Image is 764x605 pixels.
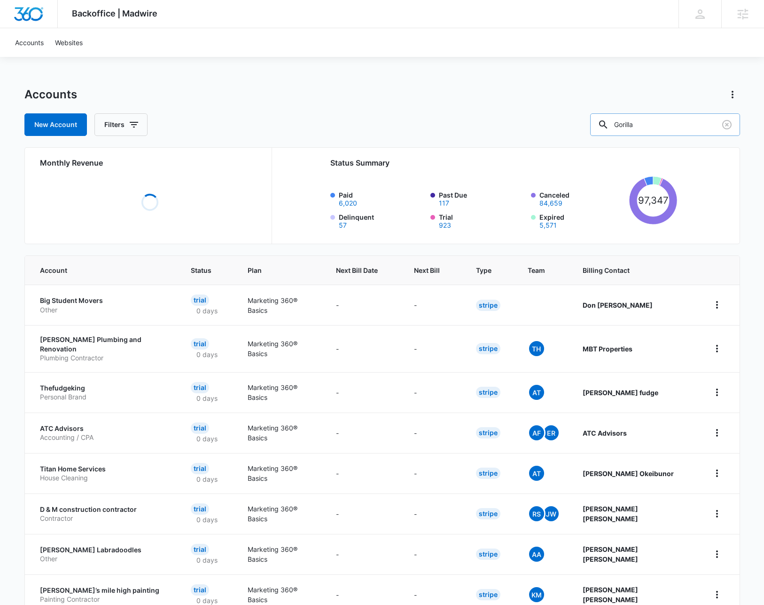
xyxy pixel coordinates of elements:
[24,113,87,136] a: New Account
[476,549,500,560] div: Stripe
[40,473,169,483] p: House Cleaning
[439,190,525,207] label: Past Due
[40,586,169,604] a: [PERSON_NAME]’s mile high paintingPainting Contractor
[403,534,465,574] td: -
[248,339,313,358] p: Marketing 360® Basics
[191,474,223,484] p: 0 days
[544,506,559,521] span: JW
[529,466,544,481] span: At
[583,389,658,397] strong: [PERSON_NAME] fudge
[529,341,544,356] span: TH
[709,547,725,562] button: home
[40,586,169,595] p: [PERSON_NAME]’s mile high painting
[248,585,313,605] p: Marketing 360® Basics
[709,587,725,602] button: home
[40,335,169,363] a: [PERSON_NAME] Plumbing and RenovationPlumbing Contractor
[476,300,500,311] div: Stripe
[40,353,169,363] p: Plumbing Contractor
[325,453,403,494] td: -
[248,544,313,564] p: Marketing 360® Basics
[529,385,544,400] span: At
[40,157,260,168] h2: Monthly Revenue
[709,297,725,312] button: home
[40,505,169,523] a: D & M construction contractorContractor
[529,425,544,440] span: AF
[72,8,157,18] span: Backoffice | Madwire
[40,514,169,523] p: Contractor
[439,222,451,229] button: Trial
[403,372,465,413] td: -
[583,301,653,309] strong: Don [PERSON_NAME]
[191,584,209,596] div: Trial
[191,295,209,306] div: Trial
[336,265,378,275] span: Next Bill Date
[248,423,313,443] p: Marketing 360® Basics
[94,113,148,136] button: Filters
[49,28,88,57] a: Websites
[539,190,626,207] label: Canceled
[40,424,169,433] p: ATC Advisors
[544,425,559,440] span: ER
[709,466,725,481] button: home
[248,504,313,524] p: Marketing 360® Basics
[725,87,740,102] button: Actions
[40,545,169,555] p: [PERSON_NAME] Labradoodles
[325,494,403,534] td: -
[248,295,313,315] p: Marketing 360® Basics
[403,285,465,325] td: -
[325,285,403,325] td: -
[191,382,209,393] div: Trial
[476,427,500,438] div: Stripe
[40,383,169,393] p: Thefudgeking
[191,265,211,275] span: Status
[248,463,313,483] p: Marketing 360® Basics
[476,468,500,479] div: Stripe
[439,200,449,207] button: Past Due
[40,296,169,314] a: Big Student MoversOther
[339,222,347,229] button: Delinquent
[414,265,440,275] span: Next Bill
[40,296,169,305] p: Big Student Movers
[403,413,465,453] td: -
[339,200,357,207] button: Paid
[191,422,209,434] div: Trial
[40,305,169,315] p: Other
[539,200,562,207] button: Canceled
[339,190,425,207] label: Paid
[583,345,632,353] strong: MBT Properties
[40,464,169,483] a: Titan Home ServicesHouse Cleaning
[529,506,544,521] span: RS
[325,325,403,372] td: -
[476,265,491,275] span: Type
[583,429,627,437] strong: ATC Advisors
[40,433,169,442] p: Accounting / CPA
[191,503,209,515] div: Trial
[539,212,626,229] label: Expired
[325,372,403,413] td: -
[191,544,209,555] div: Trial
[191,350,223,359] p: 0 days
[325,534,403,574] td: -
[40,383,169,402] a: ThefudgekingPersonal Brand
[403,325,465,372] td: -
[403,494,465,534] td: -
[191,434,223,444] p: 0 days
[191,338,209,350] div: Trial
[40,335,169,353] p: [PERSON_NAME] Plumbing and Renovation
[528,265,546,275] span: Team
[24,88,77,102] h1: Accounts
[583,545,638,563] strong: [PERSON_NAME] [PERSON_NAME]
[191,555,223,565] p: 0 days
[40,265,155,275] span: Account
[583,470,674,478] strong: [PERSON_NAME] Okeibunor
[191,463,209,474] div: Trial
[529,547,544,562] span: AA
[40,505,169,514] p: D & M construction contractor
[248,265,313,275] span: Plan
[476,589,500,600] div: Stripe
[590,113,740,136] input: Search
[583,586,638,604] strong: [PERSON_NAME] [PERSON_NAME]
[403,453,465,494] td: -
[709,341,725,356] button: home
[191,393,223,403] p: 0 days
